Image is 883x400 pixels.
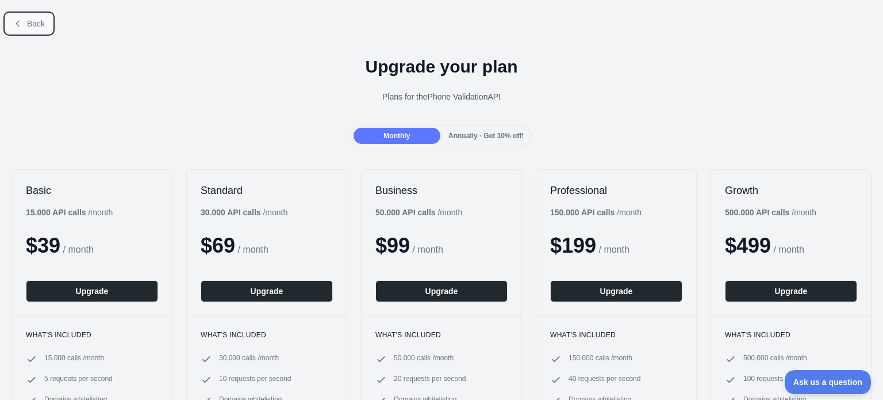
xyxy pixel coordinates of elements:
[201,184,333,197] h2: Standard
[550,184,682,197] h2: Professional
[375,234,410,257] span: $ 99
[550,234,596,257] span: $ 199
[375,208,436,217] b: 50.000 API calls
[550,207,642,218] div: / month
[375,184,508,197] h2: Business
[725,234,771,257] span: $ 499
[550,208,615,217] b: 150.000 API calls
[375,207,462,218] div: / month
[725,208,789,217] b: 500.000 API calls
[725,207,816,218] div: / month
[785,370,872,394] iframe: Toggle Customer Support
[725,184,857,197] h2: Growth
